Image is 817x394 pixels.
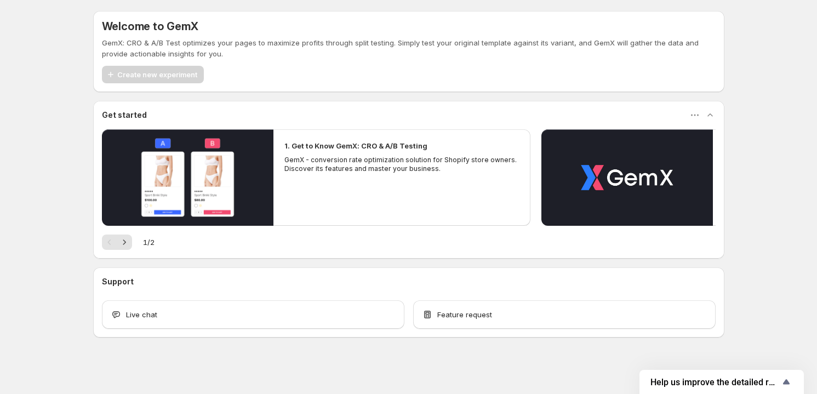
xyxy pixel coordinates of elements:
button: Next [117,235,132,250]
h3: Support [102,276,134,287]
span: 1 / 2 [143,237,155,248]
span: Help us improve the detailed report for A/B campaigns [650,377,780,387]
nav: Pagination [102,235,132,250]
h5: Welcome to GemX [102,20,198,33]
button: Play video [541,129,713,226]
button: Show survey - Help us improve the detailed report for A/B campaigns [650,375,793,389]
p: GemX - conversion rate optimization solution for Shopify store owners. Discover its features and ... [284,156,520,173]
button: Play video [102,129,273,226]
p: GemX: CRO & A/B Test optimizes your pages to maximize profits through split testing. Simply test ... [102,37,716,59]
span: Live chat [126,309,157,320]
h2: 1. Get to Know GemX: CRO & A/B Testing [284,140,427,151]
h3: Get started [102,110,147,121]
span: Feature request [437,309,492,320]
